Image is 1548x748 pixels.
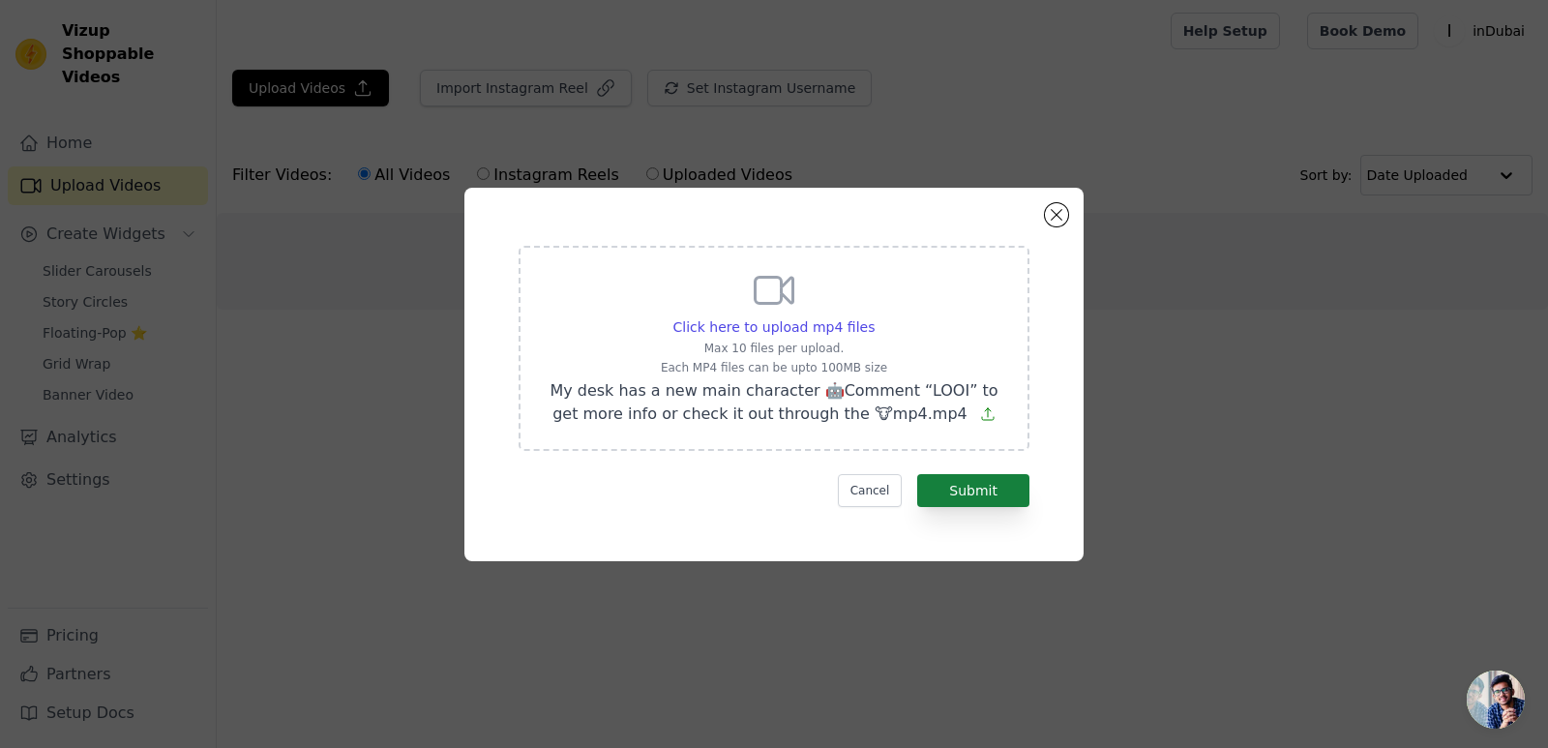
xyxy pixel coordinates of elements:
[1467,671,1525,729] a: Open chat
[550,381,997,423] span: My desk has a new main character 🤖Comment “LOOI” to get more info or check it out through the 🐮mp...
[544,360,1004,375] p: Each MP4 files can be upto 100MB size
[544,341,1004,356] p: Max 10 files per upload.
[917,474,1029,507] button: Submit
[673,319,876,335] span: Click here to upload mp4 files
[1045,203,1068,226] button: Close modal
[838,474,903,507] button: Cancel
